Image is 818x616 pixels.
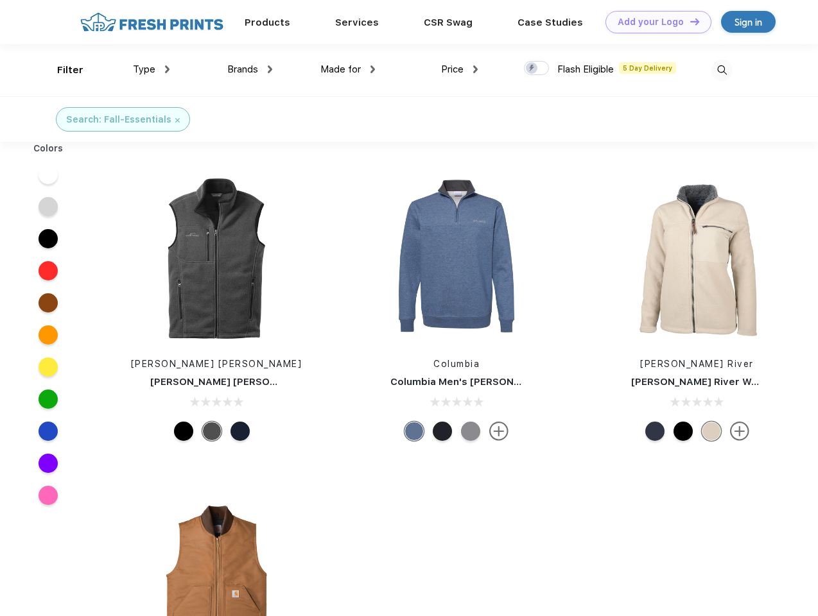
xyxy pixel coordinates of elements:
[612,174,783,345] img: func=resize&h=266
[24,142,73,155] div: Colors
[640,359,754,369] a: [PERSON_NAME] River
[433,359,480,369] a: Columbia
[702,422,721,441] div: Sand
[461,422,480,441] div: Charcoal Heather
[489,422,509,441] img: more.svg
[735,15,762,30] div: Sign in
[433,422,452,441] div: Black
[76,11,227,33] img: fo%20logo%202.webp
[441,64,464,75] span: Price
[131,174,302,345] img: func=resize&h=266
[165,65,170,73] img: dropdown.png
[175,118,180,123] img: filter_cancel.svg
[730,422,749,441] img: more.svg
[619,62,676,74] span: 5 Day Delivery
[202,422,222,441] div: Grey Steel
[721,11,776,33] a: Sign in
[245,17,290,28] a: Products
[645,422,665,441] div: Navy
[133,64,155,75] span: Type
[557,64,614,75] span: Flash Eligible
[690,18,699,25] img: DT
[320,64,361,75] span: Made for
[268,65,272,73] img: dropdown.png
[370,65,375,73] img: dropdown.png
[390,376,684,388] a: Columbia Men's [PERSON_NAME] Mountain Half-Zip Sweater
[131,359,302,369] a: [PERSON_NAME] [PERSON_NAME]
[57,63,83,78] div: Filter
[371,174,542,345] img: func=resize&h=266
[618,17,684,28] div: Add your Logo
[674,422,693,441] div: Black
[711,60,733,81] img: desktop_search.svg
[227,64,258,75] span: Brands
[174,422,193,441] div: Black
[473,65,478,73] img: dropdown.png
[150,376,375,388] a: [PERSON_NAME] [PERSON_NAME] Fleece Vest
[405,422,424,441] div: Carbon Heather
[231,422,250,441] div: River Blue Navy
[66,113,171,126] div: Search: Fall-Essentials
